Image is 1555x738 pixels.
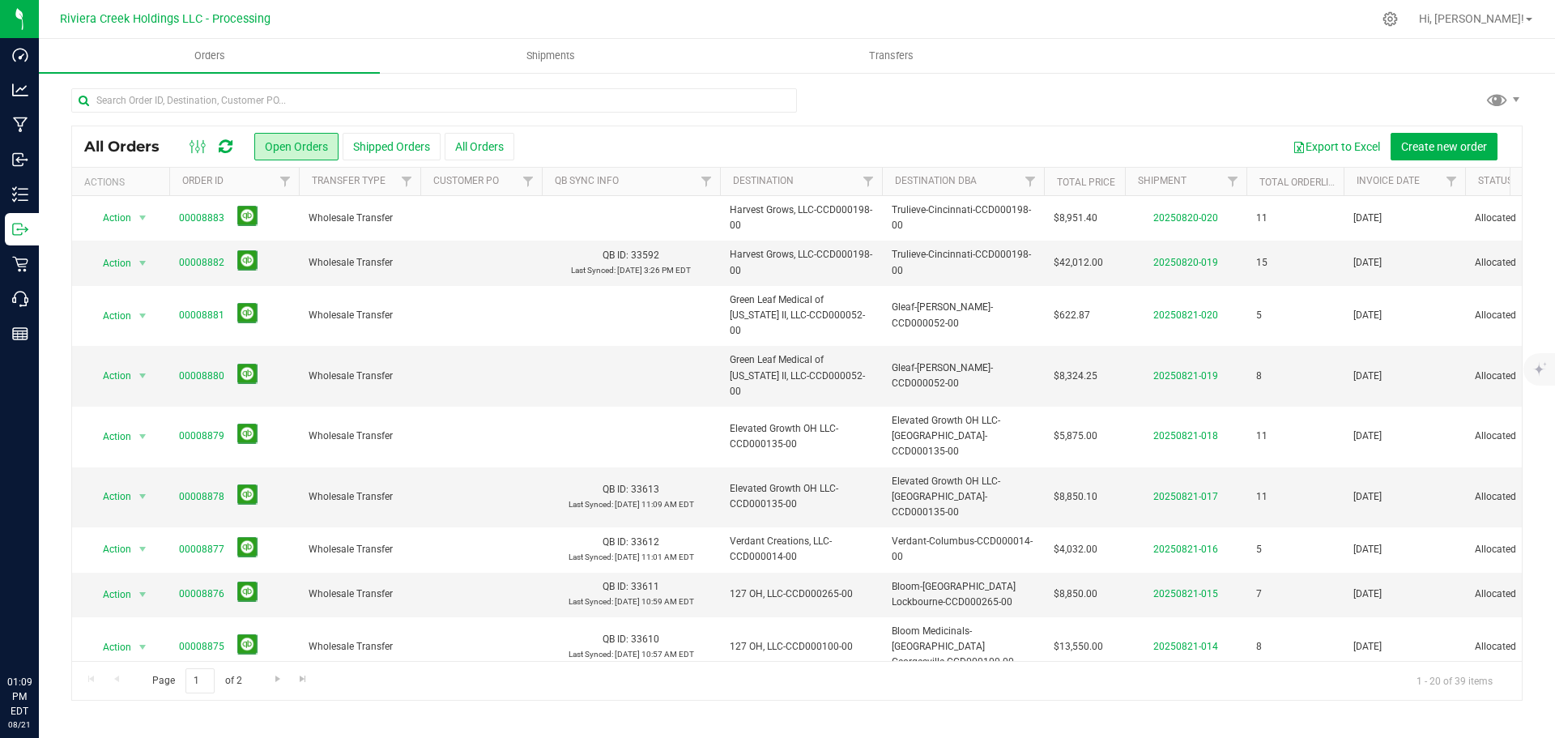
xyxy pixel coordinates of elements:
[1391,133,1497,160] button: Create new order
[133,485,153,508] span: select
[1054,211,1097,226] span: $8,951.40
[1057,177,1115,188] a: Total Price
[88,636,132,659] span: Action
[615,650,694,659] span: [DATE] 10:57 AM EDT
[515,168,542,195] a: Filter
[309,211,411,226] span: Wholesale Transfer
[1054,255,1103,271] span: $42,012.00
[847,49,935,63] span: Transfers
[1054,587,1097,602] span: $8,850.00
[133,583,153,606] span: select
[1419,12,1524,25] span: Hi, [PERSON_NAME]!
[7,675,32,719] p: 01:09 PM EDT
[1353,211,1382,226] span: [DATE]
[569,597,613,606] span: Last Synced:
[1054,369,1097,384] span: $8,324.25
[1153,370,1218,382] a: 20250821-019
[272,168,299,195] a: Filter
[309,639,411,655] span: Wholesale Transfer
[1282,133,1391,160] button: Export to Excel
[1256,587,1262,602] span: 7
[615,597,694,606] span: [DATE] 10:59 AM EDT
[1220,168,1246,195] a: Filter
[39,39,380,73] a: Orders
[88,583,132,606] span: Action
[88,252,132,275] span: Action
[730,639,872,655] span: 127 OH, LLC-CCD000100-00
[12,186,28,203] inline-svg: Inventory
[1353,255,1382,271] span: [DATE]
[309,308,411,323] span: Wholesale Transfer
[133,538,153,561] span: select
[309,369,411,384] span: Wholesale Transfer
[693,168,720,195] a: Filter
[631,250,659,261] span: 33592
[1256,308,1262,323] span: 5
[343,133,441,160] button: Shipped Orders
[1153,309,1218,321] a: 20250821-020
[179,542,224,557] a: 00008877
[1153,257,1218,268] a: 20250820-019
[892,624,1034,671] span: Bloom Medicinals-[GEOGRAPHIC_DATA] Georgesville-CCD000100-00
[730,534,872,565] span: Verdant Creations, LLC-CCD000014-00
[1353,308,1382,323] span: [DATE]
[7,719,32,731] p: 08/21
[309,255,411,271] span: Wholesale Transfer
[133,305,153,327] span: select
[179,211,224,226] a: 00008883
[133,425,153,448] span: select
[1380,11,1400,27] div: Manage settings
[185,668,215,693] input: 1
[60,12,271,26] span: Riviera Creek Holdings LLC - Processing
[1357,175,1420,186] a: Invoice Date
[12,326,28,342] inline-svg: Reports
[892,360,1034,391] span: Gleaf-[PERSON_NAME]-CCD000052-00
[84,138,176,156] span: All Orders
[1256,429,1267,444] span: 11
[182,175,224,186] a: Order ID
[555,175,619,186] a: QB Sync Info
[730,247,872,278] span: Harvest Grows, LLC-CCD000198-00
[571,266,616,275] span: Last Synced:
[617,266,691,275] span: [DATE] 3:26 PM EDT
[892,247,1034,278] span: Trulieve-Cincinnati-CCD000198-00
[1153,491,1218,502] a: 20250821-017
[12,221,28,237] inline-svg: Outbound
[631,633,659,645] span: 33610
[133,636,153,659] span: select
[569,650,613,659] span: Last Synced:
[603,581,628,592] span: QB ID:
[12,47,28,63] inline-svg: Dashboard
[892,203,1034,233] span: Trulieve-Cincinnati-CCD000198-00
[12,291,28,307] inline-svg: Call Center
[1256,489,1267,505] span: 11
[730,587,872,602] span: 127 OH, LLC-CCD000265-00
[88,365,132,387] span: Action
[892,413,1034,460] span: Elevated Growth OH LLC-[GEOGRAPHIC_DATA]-CCD000135-00
[179,639,224,655] a: 00008875
[1153,588,1218,599] a: 20250821-015
[88,305,132,327] span: Action
[1153,212,1218,224] a: 20250820-020
[133,365,153,387] span: select
[1259,177,1347,188] a: Total Orderlines
[179,308,224,323] a: 00008881
[1153,641,1218,652] a: 20250821-014
[730,421,872,452] span: Elevated Growth OH LLC-CCD000135-00
[88,425,132,448] span: Action
[309,542,411,557] span: Wholesale Transfer
[254,133,339,160] button: Open Orders
[892,579,1034,610] span: Bloom-[GEOGRAPHIC_DATA] Lockbourne-CCD000265-00
[892,474,1034,521] span: Elevated Growth OH LLC-[GEOGRAPHIC_DATA]-CCD000135-00
[1404,668,1506,693] span: 1 - 20 of 39 items
[892,300,1034,331] span: Gleaf-[PERSON_NAME]-CCD000052-00
[88,485,132,508] span: Action
[309,489,411,505] span: Wholesale Transfer
[179,587,224,602] a: 00008876
[380,39,721,73] a: Shipments
[394,168,420,195] a: Filter
[603,633,628,645] span: QB ID:
[1054,542,1097,557] span: $4,032.00
[12,82,28,98] inline-svg: Analytics
[1478,175,1513,186] a: Status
